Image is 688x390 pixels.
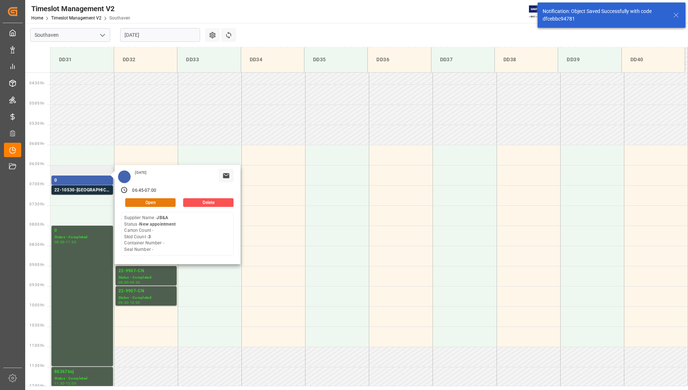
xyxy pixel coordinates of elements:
div: Status - Completed [118,295,174,301]
input: Type to search/select [30,28,110,42]
span: 12:00 Hr [30,384,44,388]
div: 09:30 [130,281,140,284]
span: 07:30 Hr [30,202,44,206]
div: DD36 [374,53,425,66]
div: DD33 [183,53,235,66]
b: JB&A [157,215,168,220]
div: DD35 [310,53,362,66]
span: 10:30 Hr [30,323,44,327]
div: DD32 [120,53,171,66]
a: Timeslot Management V2 [51,15,101,21]
b: 3 [148,234,151,239]
span: 11:00 Hr [30,344,44,347]
span: 09:30 Hr [30,283,44,287]
span: 04:30 Hr [30,81,44,85]
span: 06:30 Hr [30,162,44,166]
div: 11:30 [66,240,76,244]
span: 08:30 Hr [30,243,44,247]
span: 05:00 Hr [30,101,44,105]
div: 10:00 [130,301,140,304]
div: - [128,281,130,284]
button: Open [125,198,176,207]
div: DD40 [628,53,679,66]
span: 11:30 Hr [30,364,44,368]
div: - [144,187,145,194]
div: - [128,301,130,304]
div: - [65,240,66,244]
button: open menu [97,30,108,41]
span: 08:00 Hr [30,222,44,226]
div: Status - [54,194,110,200]
input: DD-MM-YYYY [120,28,200,42]
div: 06:45 [132,187,144,194]
div: Status - Completed [118,275,174,281]
img: Exertis%20JAM%20-%20Email%20Logo.jpg_1722504956.jpg [529,5,554,18]
div: 0 [54,177,110,184]
div: Notification: Object Saved Successfully with code dfcebbc94781 [543,8,666,23]
span: 09:00 Hr [30,263,44,267]
div: DD39 [564,53,615,66]
div: 11:30 [54,382,65,385]
span: 10:00 Hr [30,303,44,307]
div: 08:00 [54,240,65,244]
a: Home [31,15,43,21]
button: Delete [183,198,234,207]
div: 22-9907-CN [118,288,174,295]
div: DD34 [247,53,298,66]
div: - [65,382,66,385]
div: 22-9907-CN [118,267,174,275]
div: DD38 [501,53,552,66]
div: 09:30 [118,301,129,304]
div: 22-10530-[GEOGRAPHIC_DATA] [54,187,110,194]
div: Status - Completed [54,234,110,240]
div: 07:00 [145,187,156,194]
span: 07:00 Hr [30,182,44,186]
div: DD37 [437,53,489,66]
span: 05:30 Hr [30,121,44,125]
div: Supplier Name - Status - Carton Count - Skid Count - Container Number - Seal Number - [124,215,176,253]
b: New appointment [139,222,176,227]
div: 0 [54,227,110,234]
div: DD31 [56,53,108,66]
div: 09:00 [118,281,129,284]
span: 06:00 Hr [30,142,44,146]
div: 863676oj [54,368,110,376]
div: Timeslot Management V2 [31,3,130,14]
div: Status - Completed [54,376,110,382]
div: Status - New appointment [54,184,110,190]
div: 12:00 [66,382,76,385]
div: [DATE] [132,170,149,175]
